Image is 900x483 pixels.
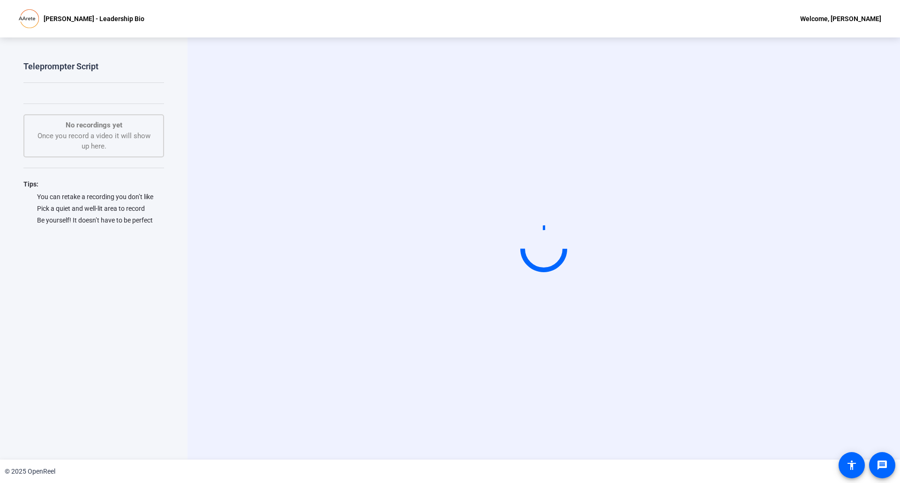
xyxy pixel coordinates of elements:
[44,13,144,24] p: [PERSON_NAME] - Leadership Bio
[800,13,881,24] div: Welcome, [PERSON_NAME]
[23,215,164,225] div: Be yourself! It doesn’t have to be perfect
[846,460,857,471] mat-icon: accessibility
[877,460,888,471] mat-icon: message
[23,204,164,213] div: Pick a quiet and well-lit area to record
[23,178,164,190] div: Tips:
[34,120,154,131] p: No recordings yet
[23,192,164,201] div: You can retake a recording you don’t like
[34,120,154,152] div: Once you record a video it will show up here.
[5,467,55,476] div: © 2025 OpenReel
[19,9,39,28] img: OpenReel logo
[23,61,98,72] div: Teleprompter Script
